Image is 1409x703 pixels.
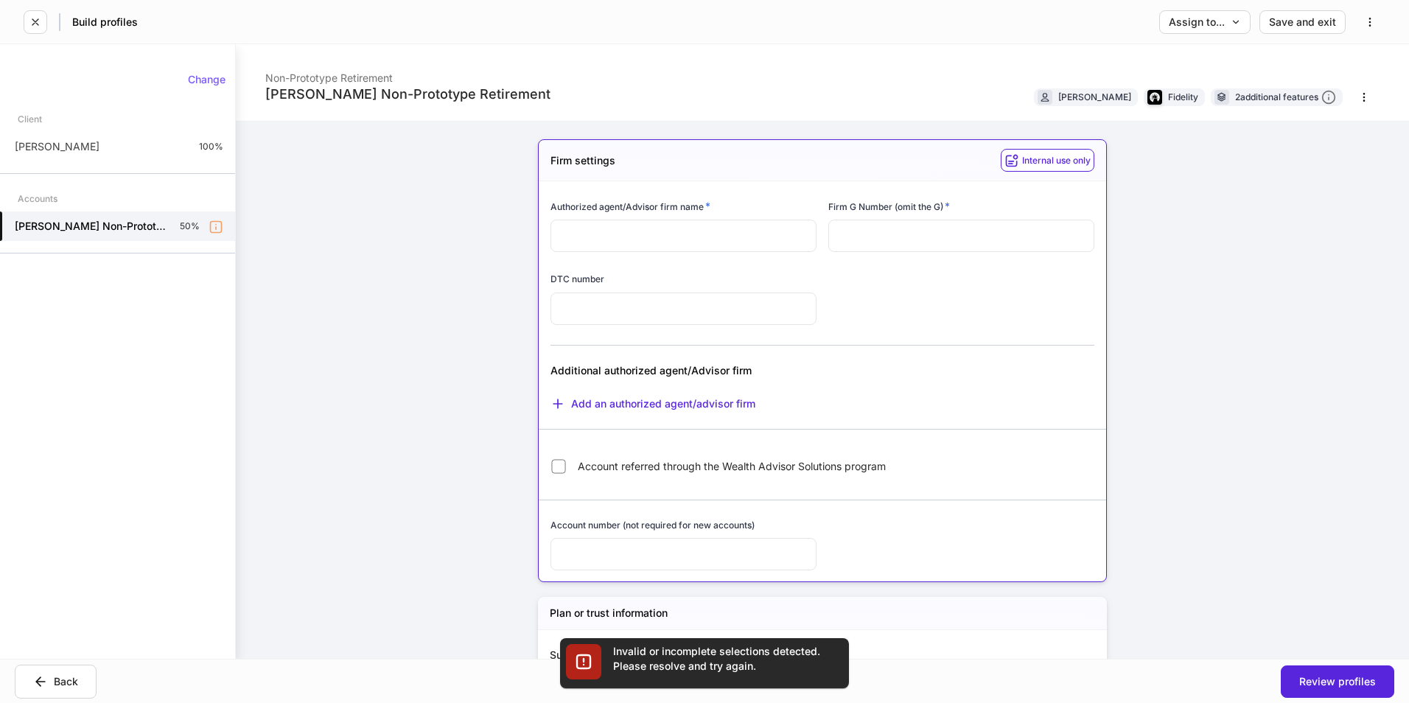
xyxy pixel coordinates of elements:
[1235,90,1336,105] div: 2 additional features
[1159,10,1251,34] button: Assign to...
[578,459,886,474] span: Account referred through the Wealth Advisor Solutions program
[15,665,97,699] button: Back
[1299,676,1376,687] div: Review profiles
[550,199,710,214] h6: Authorized agent/Advisor firm name
[199,141,223,153] p: 100%
[178,68,235,91] button: Change
[550,606,668,620] h5: Plan or trust information
[1168,90,1198,104] div: Fidelity
[1058,90,1131,104] div: [PERSON_NAME]
[550,153,615,168] h5: Firm settings
[188,74,225,85] div: Change
[180,220,200,232] p: 50%
[550,396,755,411] button: Add an authorized agent/advisor firm
[828,199,950,214] h6: Firm G Number (omit the G)
[18,106,42,132] div: Client
[550,518,755,532] h6: Account number (not required for new accounts)
[18,186,57,211] div: Accounts
[1169,17,1241,27] div: Assign to...
[33,674,78,689] div: Back
[265,62,550,85] div: Non-Prototype Retirement
[72,15,138,29] h5: Build profiles
[265,85,550,103] div: [PERSON_NAME] Non-Prototype Retirement
[550,648,1095,662] div: Subject to ERISA
[15,139,99,154] p: [PERSON_NAME]
[1259,10,1346,34] button: Save and exit
[1269,17,1336,27] div: Save and exit
[550,363,909,378] div: Additional authorized agent/Advisor firm
[550,272,604,286] h6: DTC number
[613,644,834,674] div: Invalid or incomplete selections detected. Please resolve and try again.
[1022,153,1091,167] h6: Internal use only
[15,219,168,234] h5: [PERSON_NAME] Non-Prototype Retirement
[1281,665,1394,698] button: Review profiles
